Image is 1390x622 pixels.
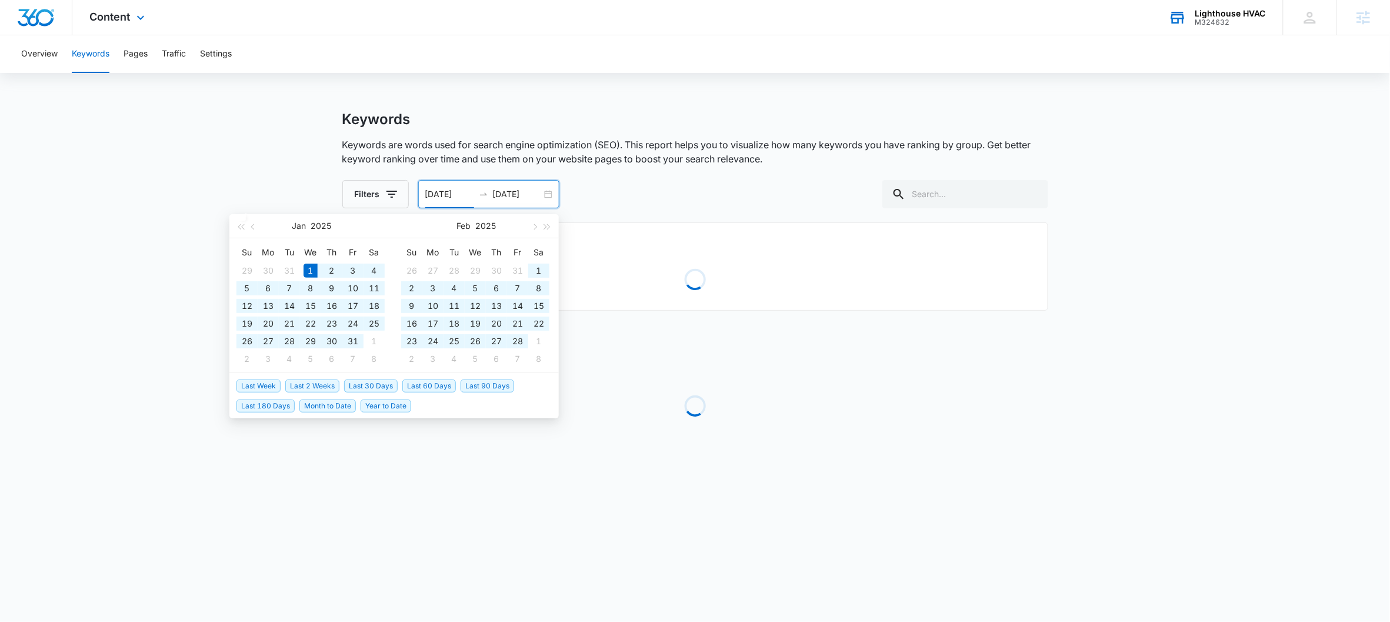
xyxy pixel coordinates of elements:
div: 6 [489,281,504,295]
th: Su [236,243,258,262]
td: 2025-02-03 [258,350,279,368]
div: 18 [447,317,461,331]
th: Sa [364,243,385,262]
td: 2025-02-02 [236,350,258,368]
th: Th [486,243,507,262]
button: 2025 [311,214,332,238]
td: 2025-02-08 [364,350,385,368]
td: 2025-01-29 [465,262,486,280]
td: 2025-03-06 [486,350,507,368]
td: 2025-02-15 [528,297,549,315]
button: Settings [200,35,232,73]
td: 2025-01-01 [300,262,321,280]
td: 2025-03-07 [507,350,528,368]
div: 23 [325,317,339,331]
span: Last 30 Days [344,380,398,393]
input: Search... [882,180,1048,208]
td: 2025-02-19 [465,315,486,332]
td: 2025-03-01 [528,332,549,350]
td: 2025-01-29 [300,332,321,350]
td: 2025-01-05 [236,280,258,297]
td: 2025-01-09 [321,280,342,297]
div: 14 [282,299,296,313]
td: 2025-02-09 [401,297,422,315]
div: 11 [447,299,461,313]
td: 2025-02-06 [486,280,507,297]
input: Start date [425,188,474,201]
div: 1 [304,264,318,278]
div: 4 [447,352,461,366]
td: 2025-01-21 [279,315,300,332]
div: 1 [532,264,546,278]
td: 2025-01-27 [258,332,279,350]
div: 28 [282,334,296,348]
div: 10 [346,281,360,295]
td: 2025-01-26 [401,262,422,280]
td: 2025-02-07 [507,280,528,297]
h2: Organic Keyword Ranking [362,249,1029,263]
td: 2025-02-26 [465,332,486,350]
td: 2025-01-07 [279,280,300,297]
td: 2025-02-13 [486,297,507,315]
div: 9 [325,281,339,295]
div: 28 [511,334,525,348]
td: 2025-01-02 [321,262,342,280]
td: 2024-12-30 [258,262,279,280]
td: 2025-01-06 [258,280,279,297]
span: Last 90 Days [461,380,514,393]
div: 22 [304,317,318,331]
td: 2025-01-12 [236,297,258,315]
th: Tu [444,243,465,262]
td: 2025-01-23 [321,315,342,332]
div: 23 [405,334,419,348]
td: 2025-02-17 [422,315,444,332]
button: 2025 [476,214,496,238]
td: 2025-02-02 [401,280,422,297]
span: swap-right [479,189,488,199]
td: 2025-01-24 [342,315,364,332]
div: 26 [240,334,254,348]
td: 2025-01-16 [321,297,342,315]
th: We [465,243,486,262]
th: Fr [342,243,364,262]
div: 31 [511,264,525,278]
div: 24 [346,317,360,331]
td: 2025-02-22 [528,315,549,332]
td: 2025-01-31 [507,262,528,280]
div: 15 [304,299,318,313]
td: 2025-01-17 [342,297,364,315]
div: 27 [426,264,440,278]
td: 2025-02-04 [444,280,465,297]
div: 5 [304,352,318,366]
div: 8 [367,352,381,366]
button: Filters [342,180,409,208]
div: 27 [489,334,504,348]
div: 8 [532,281,546,295]
td: 2025-01-13 [258,297,279,315]
div: 6 [261,281,275,295]
span: Last Week [236,380,281,393]
td: 2025-02-01 [528,262,549,280]
div: 8 [532,352,546,366]
td: 2025-03-05 [465,350,486,368]
div: 29 [304,334,318,348]
div: 2 [240,352,254,366]
td: 2025-03-04 [444,350,465,368]
div: 2 [325,264,339,278]
div: 4 [367,264,381,278]
td: 2025-02-21 [507,315,528,332]
div: 3 [426,281,440,295]
td: 2025-02-27 [486,332,507,350]
td: 2025-01-30 [321,332,342,350]
td: 2024-12-29 [236,262,258,280]
td: 2025-01-28 [444,262,465,280]
div: 8 [304,281,318,295]
div: 6 [325,352,339,366]
td: 2025-02-28 [507,332,528,350]
td: 2025-02-05 [300,350,321,368]
th: Sa [528,243,549,262]
td: 2025-02-11 [444,297,465,315]
div: 26 [468,334,482,348]
div: 9 [405,299,419,313]
div: 19 [468,317,482,331]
